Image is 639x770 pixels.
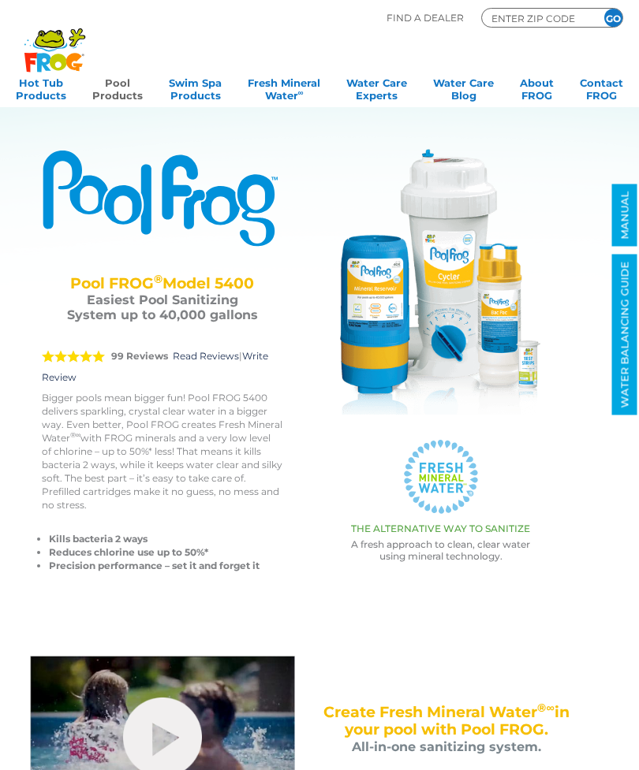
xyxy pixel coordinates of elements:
a: MANUAL [612,184,637,247]
a: Swim SpaProducts [169,72,222,103]
p: A fresh approach to clean, clear water using mineral technology. [308,538,574,562]
div: | [42,329,282,391]
p: Bigger pools mean bigger fun! Pool FROG 5400 delivers sparkling, crystal clear water in a bigger ... [42,391,282,511]
p: Find A Dealer [387,8,464,28]
li: Kills bacteria 2 ways [49,532,282,545]
a: WATER BALANCING GUIDE [612,255,637,415]
a: Water CareBlog [433,72,494,103]
span: Create Fresh Mineral Water in your pool with Pool FROG. [323,703,569,738]
sup: ∞ [298,88,304,97]
a: PoolProducts [92,72,143,103]
a: Water CareExperts [346,72,407,103]
sup: ®∞ [70,430,80,439]
img: Product Logo [42,149,282,247]
a: Hot TubProducts [16,72,66,103]
a: AboutFROG [520,72,554,103]
input: GO [604,9,622,27]
sup: ®∞ [537,701,554,715]
a: Read Reviews [173,350,239,362]
h3: Easiest Pool Sanitizing System up to 40,000 gallons [62,292,263,322]
a: Write Review [42,350,268,383]
h2: Pool FROG Model 5400 [62,275,263,292]
a: ContactFROG [580,72,623,103]
img: Frog Products Logo [16,8,94,73]
h3: THE ALTERNATIVE WAY TO SANITIZE [308,523,574,534]
li: Reduces chlorine use up to 50%* [49,545,282,559]
a: Fresh MineralWater∞ [248,72,320,103]
span: All-in-one sanitizing system. [352,739,541,754]
strong: 99 Reviews [111,350,168,362]
li: Precision performance – set it and forget it [49,559,282,572]
span: 5 [42,350,105,363]
sup: ® [154,272,163,286]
